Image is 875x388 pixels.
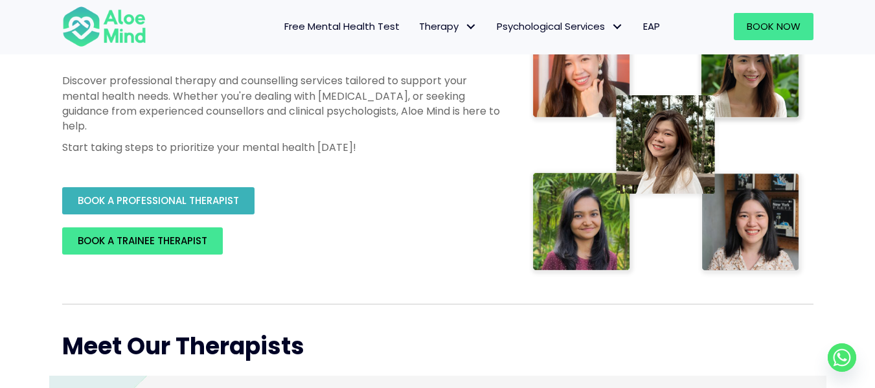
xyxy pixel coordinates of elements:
p: Start taking steps to prioritize your mental health [DATE]! [62,140,503,155]
nav: Menu [163,13,670,40]
a: Whatsapp [828,343,856,372]
span: Therapy [419,19,477,33]
img: Therapist collage [528,15,806,278]
a: Free Mental Health Test [275,13,409,40]
a: BOOK A TRAINEE THERAPIST [62,227,223,255]
span: BOOK A TRAINEE THERAPIST [78,234,207,247]
span: Meet Our Therapists [62,330,304,363]
span: Psychological Services [497,19,624,33]
span: Therapy: submenu [462,17,481,36]
img: Aloe mind Logo [62,5,146,48]
a: Book Now [734,13,813,40]
span: Psychological Services: submenu [608,17,627,36]
span: BOOK A PROFESSIONAL THERAPIST [78,194,239,207]
a: Psychological ServicesPsychological Services: submenu [487,13,633,40]
a: BOOK A PROFESSIONAL THERAPIST [62,187,255,214]
p: Discover professional therapy and counselling services tailored to support your mental health nee... [62,73,503,133]
a: TherapyTherapy: submenu [409,13,487,40]
a: EAP [633,13,670,40]
span: Free Mental Health Test [284,19,400,33]
span: Book Now [747,19,801,33]
span: EAP [643,19,660,33]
